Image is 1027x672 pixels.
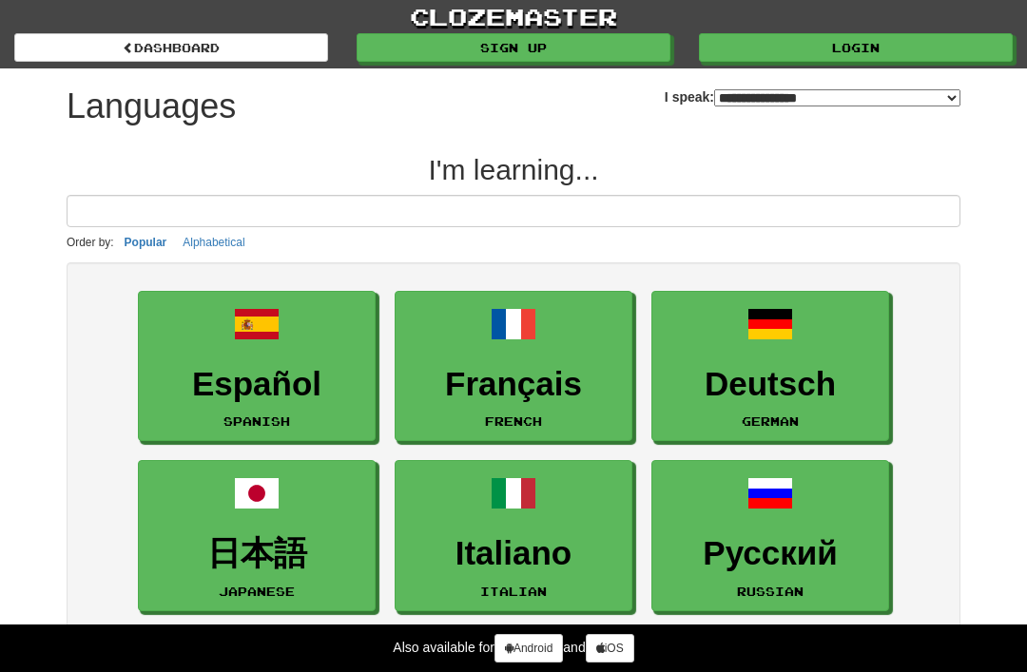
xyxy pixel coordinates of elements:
[742,414,799,428] small: German
[223,414,290,428] small: Spanish
[662,535,879,572] h3: Русский
[714,89,960,106] select: I speak:
[494,634,563,662] a: Android
[405,366,622,403] h3: Français
[14,33,328,62] a: dashboard
[662,366,879,403] h3: Deutsch
[699,33,1013,62] a: Login
[405,535,622,572] h3: Italiano
[138,460,376,611] a: 日本語Japanese
[219,585,295,598] small: Japanese
[119,232,173,253] button: Popular
[651,291,889,442] a: DeutschGerman
[177,232,250,253] button: Alphabetical
[395,460,632,611] a: ItalianoItalian
[485,414,542,428] small: French
[148,366,365,403] h3: Español
[67,236,114,249] small: Order by:
[67,87,236,125] h1: Languages
[138,291,376,442] a: EspañolSpanish
[67,154,960,185] h2: I'm learning...
[665,87,960,106] label: I speak:
[586,634,634,662] a: iOS
[480,585,547,598] small: Italian
[395,291,632,442] a: FrançaisFrench
[357,33,670,62] a: Sign up
[148,535,365,572] h3: 日本語
[651,460,889,611] a: РусскийRussian
[737,585,804,598] small: Russian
